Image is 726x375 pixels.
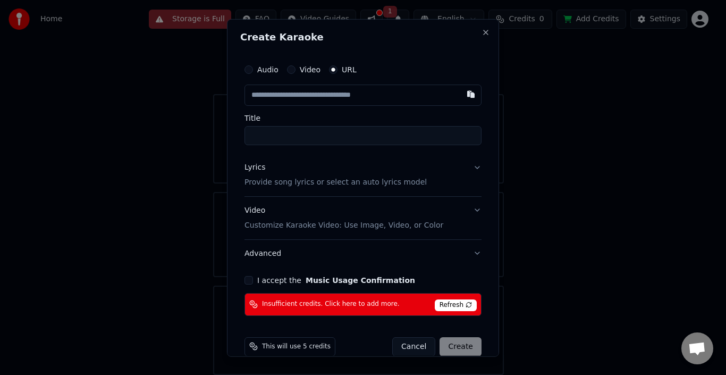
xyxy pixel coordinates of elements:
button: VideoCustomize Karaoke Video: Use Image, Video, or Color [244,196,482,239]
span: This will use 5 credits [262,342,331,351]
label: URL [342,65,357,73]
button: Advanced [244,239,482,267]
label: I accept the [257,276,415,284]
div: Lyrics [244,162,265,172]
p: Provide song lyrics or select an auto lyrics model [244,177,427,187]
button: Cancel [392,337,435,356]
span: Refresh [435,299,477,311]
div: Video [244,205,443,230]
button: I accept the [306,276,415,284]
p: Customize Karaoke Video: Use Image, Video, or Color [244,220,443,230]
label: Audio [257,65,278,73]
label: Video [300,65,320,73]
label: Title [244,114,482,121]
span: Insufficient credits. Click here to add more. [262,300,400,309]
button: LyricsProvide song lyrics or select an auto lyrics model [244,153,482,196]
h2: Create Karaoke [240,32,486,41]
